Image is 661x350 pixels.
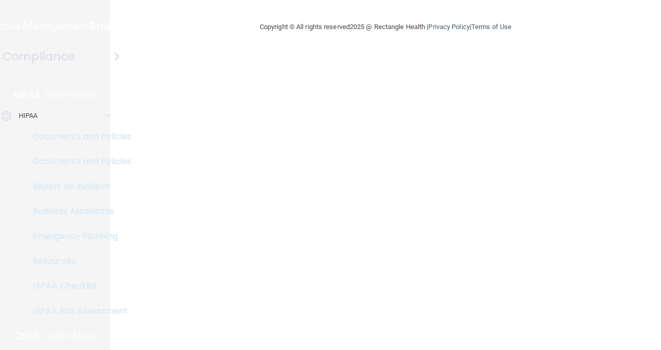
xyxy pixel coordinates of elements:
a: Terms of Use [471,23,511,31]
p: OSHA [14,330,40,342]
p: Documents and Policies [7,131,149,142]
p: Learn More! [45,330,100,342]
p: Documents and Policies [7,156,149,167]
p: HIPAA [19,110,38,122]
p: Business Associates [7,206,149,217]
p: HIPAA [14,89,41,101]
p: Emergency Planning [7,231,149,241]
h4: Compliance [3,49,75,64]
p: Learn More! [46,89,101,101]
a: Privacy Policy [428,23,469,31]
p: HIPAA Checklist [7,281,149,291]
p: Resources [7,256,149,266]
p: Report an Incident [7,181,149,192]
p: HIPAA Risk Assessment [7,306,149,316]
div: Copyright © All rights reserved 2025 @ Rectangle Health | | [196,10,575,44]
